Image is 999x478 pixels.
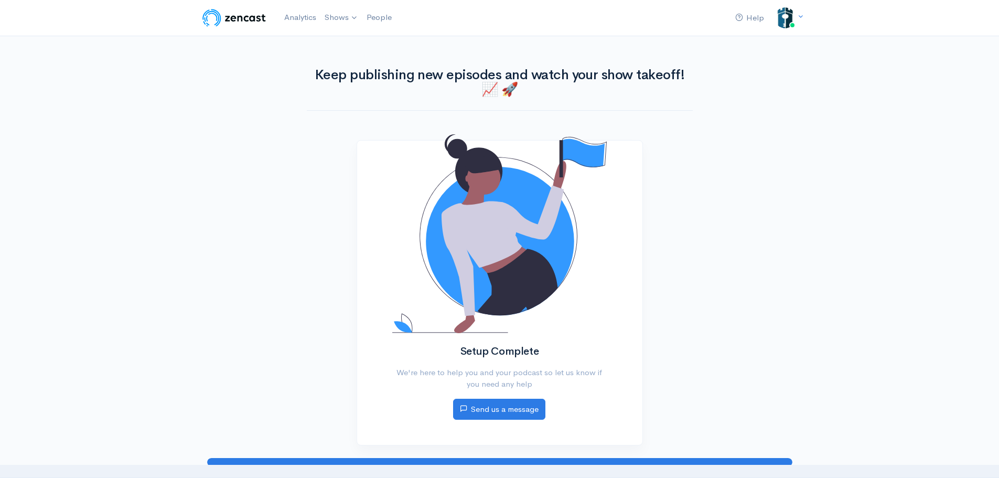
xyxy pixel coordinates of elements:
[453,399,545,420] a: Send us a message
[307,68,693,98] h1: Keep publishing new episodes and watch your show takeoff! 📈 🚀
[963,442,989,468] iframe: gist-messenger-bubble-iframe
[392,134,607,333] img: Celebrating
[731,7,768,29] a: Help
[201,7,267,28] img: ZenCast Logo
[280,6,320,29] a: Analytics
[320,6,362,29] a: Shows
[392,367,607,390] p: We're here to help you and your podcast so let us know if you need any help
[775,7,796,28] img: ...
[362,6,396,29] a: People
[392,346,607,357] h2: Setup Complete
